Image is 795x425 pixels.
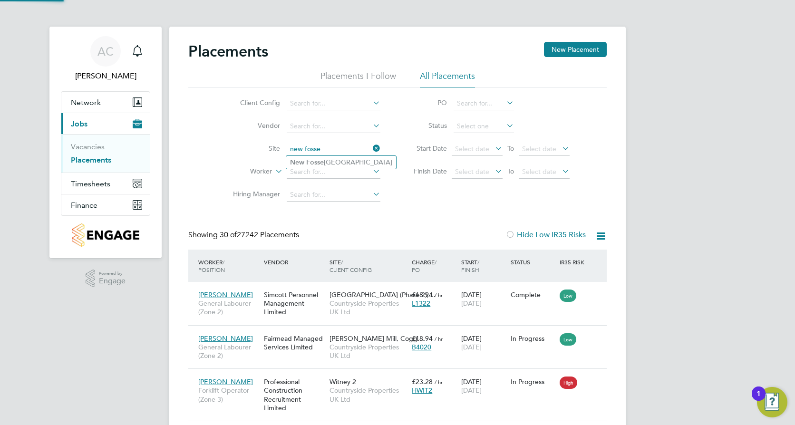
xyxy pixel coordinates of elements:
button: Timesheets [61,173,150,194]
span: 27242 Placements [220,230,299,240]
span: Aimee Clark [61,70,150,82]
span: / Finish [461,258,479,273]
label: Hide Low IR35 Risks [505,230,586,240]
b: New [290,158,304,166]
span: Witney 2 [330,377,356,386]
label: Finish Date [404,167,447,175]
b: Fosse [306,158,324,166]
div: [DATE] [459,373,508,399]
div: Fairmead Managed Services Limited [262,329,327,356]
span: Countryside Properties UK Ltd [330,299,407,316]
div: Charge [409,253,459,278]
div: IR35 Risk [557,253,590,270]
span: Network [71,98,101,107]
div: Jobs [61,134,150,173]
li: [GEOGRAPHIC_DATA] [286,156,396,169]
div: Start [459,253,508,278]
span: Select date [455,145,489,153]
button: Finance [61,194,150,215]
button: Open Resource Center, 1 new notification [757,387,787,417]
input: Search for... [287,188,380,202]
span: To [504,142,517,155]
span: [PERSON_NAME] [198,290,253,299]
li: Placements I Follow [320,70,396,87]
span: L1322 [412,299,430,308]
a: Go to home page [61,223,150,247]
span: £18.94 [412,290,433,299]
div: Showing [188,230,301,240]
button: Network [61,92,150,113]
span: Powered by [99,270,126,278]
span: Engage [99,277,126,285]
div: Professional Construction Recruitment Limited [262,373,327,417]
span: [DATE] [461,343,482,351]
input: Search for... [287,165,380,179]
span: Low [560,333,576,346]
label: PO [404,98,447,107]
span: Finance [71,201,97,210]
input: Search for... [287,97,380,110]
input: Search for... [454,97,514,110]
div: [DATE] [459,286,508,312]
span: Low [560,290,576,302]
label: Worker [217,167,272,176]
span: Select date [455,167,489,176]
span: General Labourer (Zone 2) [198,343,259,360]
label: Status [404,121,447,130]
div: Vendor [262,253,327,270]
span: General Labourer (Zone 2) [198,299,259,316]
div: Status [508,253,558,270]
span: High [560,377,577,389]
a: Placements [71,155,111,164]
a: [PERSON_NAME]General Labourer (Zone 2)Simcott Personnel Management Limited[GEOGRAPHIC_DATA] (Phas... [196,285,607,293]
span: Timesheets [71,179,110,188]
input: Search for... [287,120,380,133]
a: Powered byEngage [86,270,126,288]
button: Jobs [61,113,150,134]
span: / PO [412,258,436,273]
span: / Position [198,258,225,273]
input: Select one [454,120,514,133]
span: / hr [435,378,443,386]
span: £23.28 [412,377,433,386]
span: [PERSON_NAME] [198,377,253,386]
a: Vacancies [71,142,105,151]
input: Search for... [287,143,380,156]
span: [PERSON_NAME] [198,334,253,343]
div: Complete [511,290,555,299]
span: £18.94 [412,334,433,343]
button: New Placement [544,42,607,57]
span: Forklift Operator (Zone 3) [198,386,259,403]
span: AC [97,45,114,58]
label: Vendor [225,121,280,130]
span: [DATE] [461,386,482,395]
span: 30 of [220,230,237,240]
div: Simcott Personnel Management Limited [262,286,327,321]
span: [DATE] [461,299,482,308]
span: Jobs [71,119,87,128]
span: / hr [435,335,443,342]
div: Worker [196,253,262,278]
span: Select date [522,145,556,153]
span: / Client Config [330,258,372,273]
a: [PERSON_NAME]General Labourer (Zone 2)Fairmead Managed Services Limited[PERSON_NAME] Mill, Cogg…C... [196,329,607,337]
label: Site [225,144,280,153]
div: In Progress [511,334,555,343]
span: Select date [522,167,556,176]
h2: Placements [188,42,268,61]
div: [DATE] [459,329,508,356]
li: All Placements [420,70,475,87]
span: Countryside Properties UK Ltd [330,343,407,360]
a: [PERSON_NAME]Forklift Operator (Zone 3)Professional Construction Recruitment LimitedWitney 2Count... [196,372,607,380]
div: 1 [756,394,761,406]
span: B4020 [412,343,431,351]
span: / hr [435,291,443,299]
label: Client Config [225,98,280,107]
div: Site [327,253,409,278]
span: [PERSON_NAME] Mill, Cogg… [330,334,424,343]
span: Countryside Properties UK Ltd [330,386,407,403]
label: Start Date [404,144,447,153]
img: countryside-properties-logo-retina.png [72,223,139,247]
span: HWIT2 [412,386,432,395]
label: Hiring Manager [225,190,280,198]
